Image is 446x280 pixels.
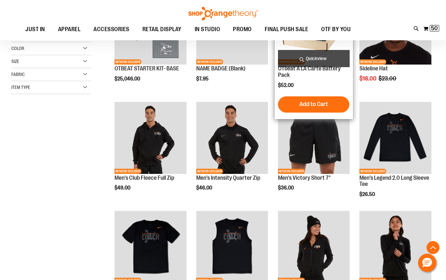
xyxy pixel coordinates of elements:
[226,22,258,37] a: PROMO
[359,75,378,82] span: $16.00
[87,22,136,37] a: ACCESSORIES
[187,7,259,20] img: Shop Orangetheory
[379,75,397,82] span: $23.00
[196,169,223,174] span: NETWORK EXCLUSIVE
[359,65,388,72] a: Sideline Hat
[142,22,182,37] span: RETAIL DISPLAY
[193,99,271,207] div: product
[115,102,187,175] a: OTF Mens Coach FA23 Club Fleece Full Zip - Black primary imageNETWORK EXCLUSIVE
[278,65,341,78] a: OTbeat A LA Carte Battery Pack
[356,99,435,214] div: product
[278,96,349,113] button: Add to Cart
[196,65,246,72] a: NAME BADGE (Blank)
[359,59,386,65] span: NETWORK EXCLUSIVE
[196,175,260,181] a: Men's Intensity Quarter Zip
[11,85,30,90] span: Item Type
[11,59,19,64] span: Size
[321,22,351,37] span: OTF BY YOU
[359,191,376,197] span: $26.50
[258,22,315,37] a: FINAL PUSH SALE
[233,22,252,37] span: PROMO
[188,22,227,37] a: IN STUDIO
[278,50,350,67] a: Quickview
[115,169,141,174] span: NETWORK EXCLUSIVE
[196,76,210,82] span: $7.95
[275,99,353,207] div: product
[19,22,52,37] a: JUST IN
[299,101,328,108] span: Add to Cart
[196,102,268,174] img: OTF Mens Coach FA23 Intensity Quarter Zip - Black primary image
[278,82,295,88] span: $52.00
[58,22,81,37] span: APPAREL
[431,25,438,31] span: 50
[11,72,25,77] span: Fabric
[196,102,268,175] a: OTF Mens Coach FA23 Intensity Quarter Zip - Black primary imageNETWORK EXCLUSIVE
[359,169,386,174] span: NETWORK EXCLUSIVE
[418,254,436,272] button: Hello, have a question? Let’s chat.
[278,169,305,174] span: NETWORK EXCLUSIVE
[278,102,350,175] a: OTF Mens Coach FA23 Victory Short - Black primary imageNETWORK EXCLUSIVE
[115,175,174,181] a: Men's Club Fleece Full Zip
[115,185,131,191] span: $49.00
[195,22,220,37] span: IN STUDIO
[111,99,190,207] div: product
[278,175,331,181] a: Men's Victory Short 7"
[115,76,141,82] span: $25,046.00
[93,22,129,37] span: ACCESSORIES
[52,22,87,37] a: APPAREL
[136,22,188,37] a: RETAIL DISPLAY
[196,185,213,191] span: $46.00
[278,102,350,174] img: OTF Mens Coach FA23 Victory Short - Black primary image
[115,102,187,174] img: OTF Mens Coach FA23 Club Fleece Full Zip - Black primary image
[11,46,24,51] span: Color
[25,22,45,37] span: JUST IN
[427,241,440,254] button: Back To Top
[115,59,141,65] span: NETWORK EXCLUSIVE
[265,22,308,37] span: FINAL PUSH SALE
[196,59,223,65] span: NETWORK EXCLUSIVE
[359,102,431,174] img: OTF Mens Coach FA23 Legend 2.0 LS Tee - Black primary image
[115,65,179,72] a: OTBEAT STARTER KIT- BASE
[315,22,357,37] a: OTF BY YOU
[359,175,429,188] a: Men's Legend 2.0 Long Sleeve Tee
[359,102,431,175] a: OTF Mens Coach FA23 Legend 2.0 LS Tee - Black primary imageNETWORK EXCLUSIVE
[278,185,295,191] span: $36.00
